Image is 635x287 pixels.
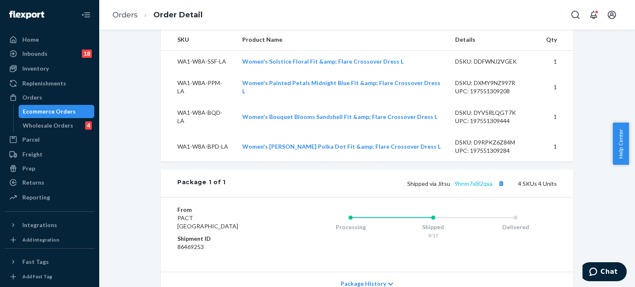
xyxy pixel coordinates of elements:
[540,102,573,132] td: 1
[392,232,475,239] div: 9/17
[455,180,492,187] a: 9hnm7xl82qxa
[5,77,94,90] a: Replenishments
[455,79,533,87] div: DSKU: DXMY9NZ997R
[242,79,440,95] a: Women's Painted Petals Midnight Blue Fit &amp; Flare Crossover Dress L
[23,121,73,130] div: Wholesale Orders
[22,135,40,144] div: Parcel
[19,105,95,118] a: Ecommerce Orders
[5,255,94,268] button: Fast Tags
[5,176,94,189] a: Returns
[449,29,540,51] th: Details
[455,57,533,66] div: DSKU: DDFWNJ2VGEK
[106,3,209,27] ol: breadcrumbs
[5,272,94,282] a: Add Fast Tag
[5,218,94,232] button: Integrations
[455,117,533,125] div: UPC: 197551309444
[540,29,573,51] th: Qty
[5,33,94,46] a: Home
[392,223,475,231] div: Shipped
[161,72,236,102] td: WA1-W8A-PPM-LA
[22,273,52,280] div: Add Fast Tag
[540,51,573,73] td: 1
[23,107,76,116] div: Ecommerce Orders
[309,223,392,231] div: Processing
[242,143,441,150] a: Women's [PERSON_NAME] Polka Dot Fit &amp; Flare Crossover Dress L
[22,36,39,44] div: Home
[82,50,92,58] div: 18
[153,10,203,19] a: Order Detail
[5,162,94,175] a: Prep
[5,191,94,204] a: Reporting
[19,119,95,132] a: Wholesale Orders4
[22,178,44,187] div: Returns
[22,50,48,58] div: Inbounds
[161,51,236,73] td: WA1-W8A-SSF-LA
[5,235,94,245] a: Add Integration
[242,58,403,65] a: Women's Solstice Floral Fit &amp; Flare Crossover Dress L
[226,178,557,189] div: 4 SKUs 4 Units
[22,258,49,266] div: Fast Tags
[22,164,35,173] div: Prep
[22,221,57,229] div: Integrations
[22,79,66,88] div: Replenishments
[455,138,533,147] div: DSKU: D9RPKZ6Z84M
[5,62,94,75] a: Inventory
[455,109,533,117] div: DSKU: DYVSRLQGT7K
[177,235,276,243] dt: Shipment ID
[613,123,629,165] button: Help Center
[582,262,627,283] iframe: Opens a widget where you can chat to one of our agents
[604,7,620,23] button: Open account menu
[407,180,506,187] span: Shipped via Jitsu
[22,64,49,73] div: Inventory
[22,193,50,202] div: Reporting
[540,72,573,102] td: 1
[9,11,44,19] img: Flexport logo
[22,150,43,159] div: Freight
[177,206,276,214] dt: From
[5,133,94,146] a: Parcel
[242,113,437,120] a: Women's Bouquet Blooms Sandshell Fit &amp; Flare Crossover Dress L
[5,47,94,60] a: Inbounds18
[540,132,573,161] td: 1
[78,7,94,23] button: Close Navigation
[474,223,557,231] div: Delivered
[161,102,236,132] td: WA1-W8A-BQD-LA
[177,178,226,189] div: Package 1 of 1
[22,236,59,243] div: Add Integration
[496,178,506,189] button: Copy tracking number
[5,91,94,104] a: Orders
[455,87,533,95] div: UPC: 197551309208
[585,7,602,23] button: Open notifications
[161,132,236,161] td: WA1-W8A-BPD-LA
[112,10,138,19] a: Orders
[161,29,236,51] th: SKU
[22,93,42,102] div: Orders
[5,148,94,161] a: Freight
[177,243,276,251] dd: 86469253
[236,29,449,51] th: Product Name
[455,147,533,155] div: UPC: 197551309284
[85,121,92,130] div: 4
[567,7,584,23] button: Open Search Box
[177,214,238,230] span: PACT [GEOGRAPHIC_DATA]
